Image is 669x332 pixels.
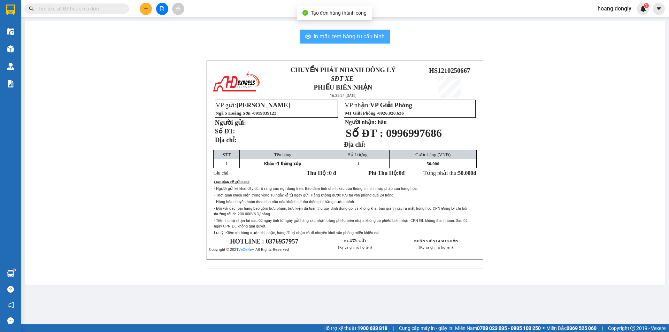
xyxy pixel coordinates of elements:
[630,326,635,331] span: copyright
[302,10,308,16] span: check-circle
[214,231,380,235] span: Lưu ý: Kiểm tra hàng trước khi nhận, hàng đã ký nhận và di chuyển khỏi văn phòng miễn khiếu nại.
[249,180,250,184] span: :
[305,33,311,40] span: printer
[543,327,545,330] span: ⚪️
[156,3,168,15] button: file-add
[345,119,376,125] strong: Người nhận:
[3,20,19,45] img: logo
[222,152,231,157] span: STT
[7,80,14,87] img: solution-icon
[656,6,662,12] span: caret-down
[640,6,646,12] img: icon-new-feature
[330,93,356,98] span: 16:35:24 [DATE]
[215,119,246,126] strong: Người gửi:
[291,66,396,74] strong: CHUYỂN PHÁT NHANH ĐÔNG LÝ
[253,110,277,116] span: 0919839123
[144,6,148,11] span: plus
[28,38,66,53] strong: PHIẾU BIÊN NHẬN
[176,6,180,11] span: aim
[346,127,383,139] span: Số ĐT :
[216,101,290,109] span: VP gửi:
[214,218,468,229] span: - Tiền thu hộ nhận lại sau 02 ngày tính từ ngày gửi hàng xác nhận bằng phiếu biên nhận, không có ...
[414,239,458,243] strong: NHÂN VIÊN GIAO NHẬN
[399,324,453,332] span: Cung cấp máy in - giấy in:
[7,270,14,277] img: warehouse-icon
[415,152,451,157] span: Cước hàng (VNĐ)
[230,238,298,245] span: HOTLINE : 0376957957
[348,152,368,157] span: Số Lượng
[345,101,412,109] span: VP nhận:
[172,3,184,15] button: aim
[345,110,404,116] span: 941 Giải Phóng -
[455,324,541,332] span: Miền Nam
[7,63,14,70] img: warehouse-icon
[602,324,603,332] span: |
[13,269,15,271] sup: 1
[7,28,14,35] img: warehouse-icon
[331,75,354,82] span: SĐT XE
[7,302,14,308] span: notification
[307,170,336,176] strong: Thu Hộ :
[209,247,289,252] span: Copyright © 2021 – All Rights Reserved
[314,84,372,91] strong: PHIẾU BIÊN NHẬN
[215,136,237,144] strong: Địa chỉ:
[214,170,230,176] span: Ghi chú:
[378,110,404,116] span: 0926.926.636
[6,5,15,15] img: logo-vxr
[644,3,649,8] sup: 1
[423,170,476,176] span: Tổng phải thu:
[338,245,372,250] span: (Ký và ghi rõ họ tên)
[370,101,412,109] span: VP Giải Phóng
[7,286,14,293] span: question-circle
[378,119,387,125] span: hâu
[214,186,418,191] span: - Người gửi kê khai đầy đủ rõ ràng các nội dung trên. Bảo đảm tính chính xác của thông tin, tính ...
[215,128,235,135] strong: Số ĐT:
[323,324,387,332] span: Hỗ trợ kỹ thuật:
[277,161,301,166] span: 1 thùng xốp
[160,6,164,11] span: file-add
[225,161,228,166] span: 1
[546,324,597,332] span: Miền Bắc
[212,70,261,94] img: logo
[34,30,57,37] span: SĐT XE
[23,6,70,28] strong: CHUYỂN PHÁT NHANH ĐÔNG LÝ
[592,4,637,13] span: hoang.dongly
[214,180,249,184] span: Quy định về gửi hàng
[344,239,366,243] strong: NGƯỜI GỬI
[29,6,34,11] span: search
[38,5,121,13] input: Tìm tên, số ĐT hoặc mã đơn
[357,325,387,331] strong: 1900 633 818
[419,245,453,250] span: (Ký và ghi rõ họ tên)
[7,45,14,53] img: warehouse-icon
[7,317,14,324] span: message
[645,3,647,8] span: 1
[567,325,597,331] strong: 0369 525 060
[653,3,665,15] button: caret-down
[214,206,467,216] span: - Đối với các loại hàng bao gồm bưu phẩm, bưu kiện đã tuân thủ quy định đóng gói và không khai bá...
[216,110,277,116] span: Ngã 5 Hoàng Sơn -
[140,3,152,15] button: plus
[214,200,355,204] span: - Hàng hóa chuyển hoàn theo nhu cầu của khách sẽ thu thêm phí bằng cước chính.
[477,325,541,331] strong: 0708 023 035 - 0935 103 250
[329,170,336,176] span: 0 đ
[300,30,390,44] button: printerIn mẫu tem hàng tự cấu hình
[393,324,394,332] span: |
[357,161,360,166] span: 1
[311,10,367,16] span: Tạo đơn hàng thành công
[368,170,405,176] strong: Phí Thu Hộ: đ
[426,161,439,166] span: 50.000
[429,67,470,74] span: HS1210250667
[314,32,385,41] span: In mẫu tem hàng tự cấu hình
[473,170,476,176] span: đ
[399,170,401,176] span: 0
[214,193,394,198] span: - Thời gian khiếu kiện trong vòng 10 ngày kể từ ngày gửi. Hàng không được lưu tại văn phòng quá 2...
[458,170,473,176] span: 50.000
[238,247,252,252] a: VeXeRe
[264,161,277,166] span: Khác -
[274,152,292,157] span: Tên hàng
[74,28,115,36] span: HS1210250657
[344,141,366,148] strong: Địa chỉ:
[236,101,290,109] span: [PERSON_NAME]
[386,127,442,139] span: 0996997686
